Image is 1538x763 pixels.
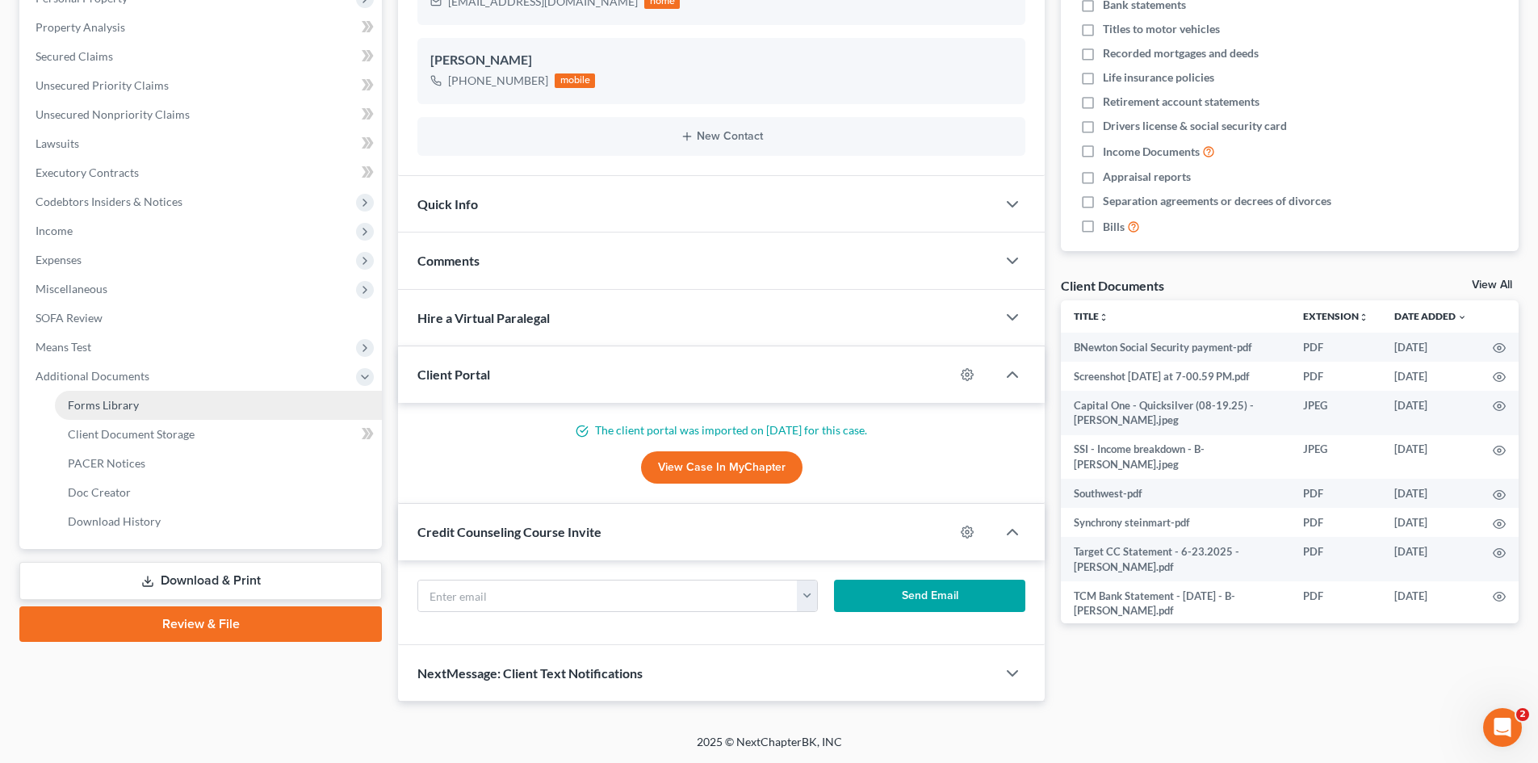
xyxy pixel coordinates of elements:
td: Screenshot [DATE] at 7-00.59 PM.pdf [1061,362,1290,391]
span: Secured Claims [36,49,113,63]
span: Titles to motor vehicles [1103,21,1220,37]
a: View All [1472,279,1512,291]
td: [DATE] [1381,537,1480,581]
span: Unsecured Priority Claims [36,78,169,92]
div: [PHONE_NUMBER] [448,73,548,89]
span: Client Portal [417,367,490,382]
span: Additional Documents [36,369,149,383]
span: Unsecured Nonpriority Claims [36,107,190,121]
a: Download & Print [19,562,382,600]
span: Drivers license & social security card [1103,118,1287,134]
a: Lawsuits [23,129,382,158]
td: SSI - Income breakdown - B- [PERSON_NAME].jpeg [1061,435,1290,480]
td: TCM Bank Statement - [DATE] - B- [PERSON_NAME].pdf [1061,581,1290,626]
div: [PERSON_NAME] [430,51,1012,70]
span: PACER Notices [68,456,145,470]
td: Southwest-pdf [1061,479,1290,508]
a: Client Document Storage [55,420,382,449]
span: Executory Contracts [36,166,139,179]
span: Separation agreements or decrees of divorces [1103,193,1331,209]
span: Property Analysis [36,20,125,34]
td: [DATE] [1381,508,1480,537]
span: Credit Counseling Course Invite [417,524,601,539]
input: Enter email [418,581,798,611]
td: PDF [1290,362,1381,391]
span: Retirement account statements [1103,94,1259,110]
td: JPEG [1290,391,1381,435]
span: Forms Library [68,398,139,412]
a: Secured Claims [23,42,382,71]
a: Extensionunfold_more [1303,310,1368,322]
span: Means Test [36,340,91,354]
td: [DATE] [1381,333,1480,362]
span: Lawsuits [36,136,79,150]
a: SOFA Review [23,304,382,333]
a: Property Analysis [23,13,382,42]
a: Forms Library [55,391,382,420]
td: PDF [1290,537,1381,581]
td: Capital One - Quicksilver (08-19.25) - [PERSON_NAME].jpeg [1061,391,1290,435]
span: Doc Creator [68,485,131,499]
a: Executory Contracts [23,158,382,187]
div: mobile [555,73,595,88]
a: Doc Creator [55,478,382,507]
i: unfold_more [1099,312,1108,322]
div: 2025 © NextChapterBK, INC [309,734,1230,763]
td: [DATE] [1381,391,1480,435]
span: Recorded mortgages and deeds [1103,45,1259,61]
span: Income Documents [1103,144,1200,160]
button: New Contact [430,130,1012,143]
td: PDF [1290,508,1381,537]
div: Client Documents [1061,277,1164,294]
button: Send Email [834,580,1026,612]
i: unfold_more [1359,312,1368,322]
span: Quick Info [417,196,478,212]
span: Income [36,224,73,237]
td: [DATE] [1381,581,1480,626]
span: Hire a Virtual Paralegal [417,310,550,325]
span: Life insurance policies [1103,69,1214,86]
p: The client portal was imported on [DATE] for this case. [417,422,1025,438]
span: Download History [68,514,161,528]
a: Titleunfold_more [1074,310,1108,322]
span: Miscellaneous [36,282,107,296]
a: Review & File [19,606,382,642]
span: 2 [1516,708,1529,721]
span: NextMessage: Client Text Notifications [417,665,643,681]
td: PDF [1290,479,1381,508]
td: PDF [1290,333,1381,362]
td: BNewton Social Security payment-pdf [1061,333,1290,362]
td: [DATE] [1381,362,1480,391]
span: SOFA Review [36,311,103,325]
span: Expenses [36,253,82,266]
td: Synchrony steinmart-pdf [1061,508,1290,537]
span: Appraisal reports [1103,169,1191,185]
td: [DATE] [1381,479,1480,508]
td: PDF [1290,581,1381,626]
td: [DATE] [1381,435,1480,480]
a: Unsecured Nonpriority Claims [23,100,382,129]
iframe: Intercom live chat [1483,708,1522,747]
span: Comments [417,253,480,268]
a: Unsecured Priority Claims [23,71,382,100]
i: expand_more [1457,312,1467,322]
a: Date Added expand_more [1394,310,1467,322]
span: Bills [1103,219,1125,235]
td: Target CC Statement - 6-23.2025 - [PERSON_NAME].pdf [1061,537,1290,581]
a: View Case in MyChapter [641,451,803,484]
a: Download History [55,507,382,536]
span: Codebtors Insiders & Notices [36,195,182,208]
span: Client Document Storage [68,427,195,441]
a: PACER Notices [55,449,382,478]
td: JPEG [1290,435,1381,480]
